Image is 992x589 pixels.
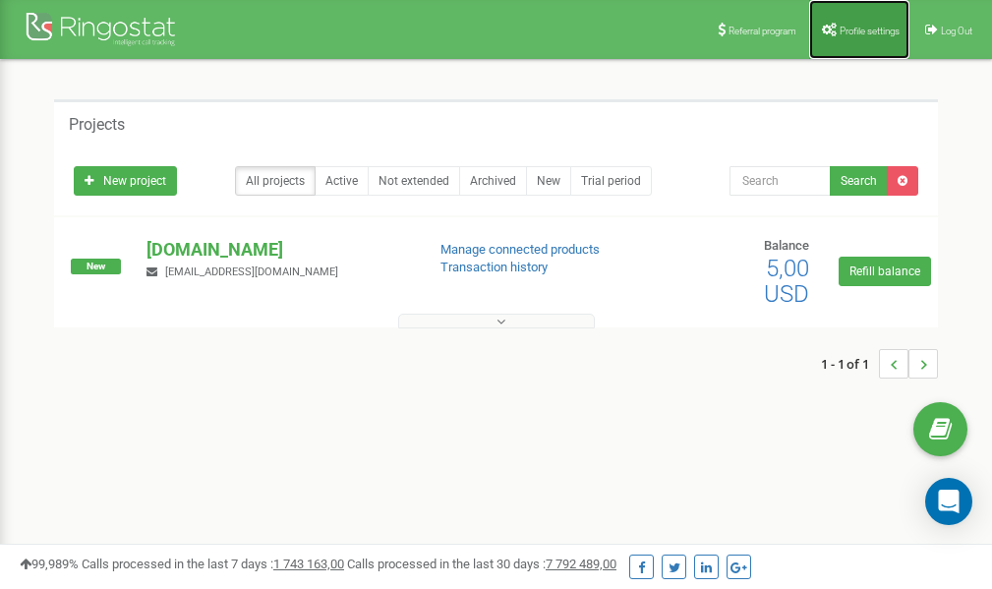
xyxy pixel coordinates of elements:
[821,349,879,379] span: 1 - 1 of 1
[273,557,344,571] u: 1 743 163,00
[925,478,972,525] div: Open Intercom Messenger
[459,166,527,196] a: Archived
[821,329,938,398] nav: ...
[830,166,888,196] button: Search
[71,259,121,274] span: New
[165,265,338,278] span: [EMAIL_ADDRESS][DOMAIN_NAME]
[69,116,125,134] h5: Projects
[315,166,369,196] a: Active
[840,26,900,36] span: Profile settings
[764,238,809,253] span: Balance
[526,166,571,196] a: New
[235,166,316,196] a: All projects
[347,557,616,571] span: Calls processed in the last 30 days :
[20,557,79,571] span: 99,989%
[941,26,972,36] span: Log Out
[82,557,344,571] span: Calls processed in the last 7 days :
[729,166,831,196] input: Search
[440,242,600,257] a: Manage connected products
[570,166,652,196] a: Trial period
[764,255,809,308] span: 5,00 USD
[839,257,931,286] a: Refill balance
[546,557,616,571] u: 7 792 489,00
[368,166,460,196] a: Not extended
[440,260,548,274] a: Transaction history
[729,26,796,36] span: Referral program
[74,166,177,196] a: New project
[146,237,408,263] p: [DOMAIN_NAME]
